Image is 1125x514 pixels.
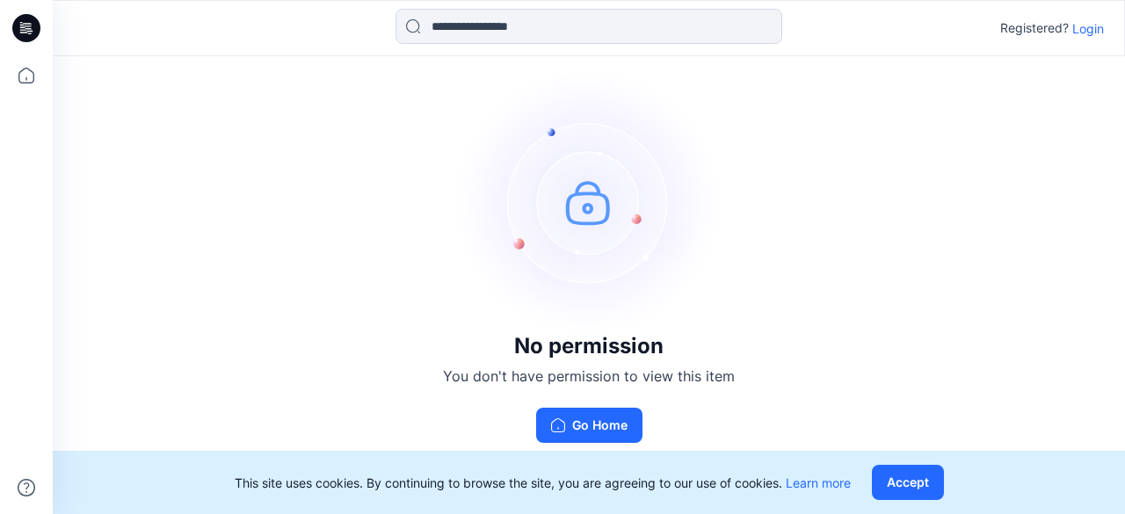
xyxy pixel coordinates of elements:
a: Learn more [786,475,851,490]
p: Login [1072,19,1104,38]
p: You don't have permission to view this item [443,366,735,387]
p: This site uses cookies. By continuing to browse the site, you are agreeing to our use of cookies. [235,474,851,492]
button: Go Home [536,408,642,443]
p: Registered? [1000,18,1069,39]
img: no-perm.svg [457,70,721,334]
h3: No permission [443,334,735,358]
button: Accept [872,465,944,500]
